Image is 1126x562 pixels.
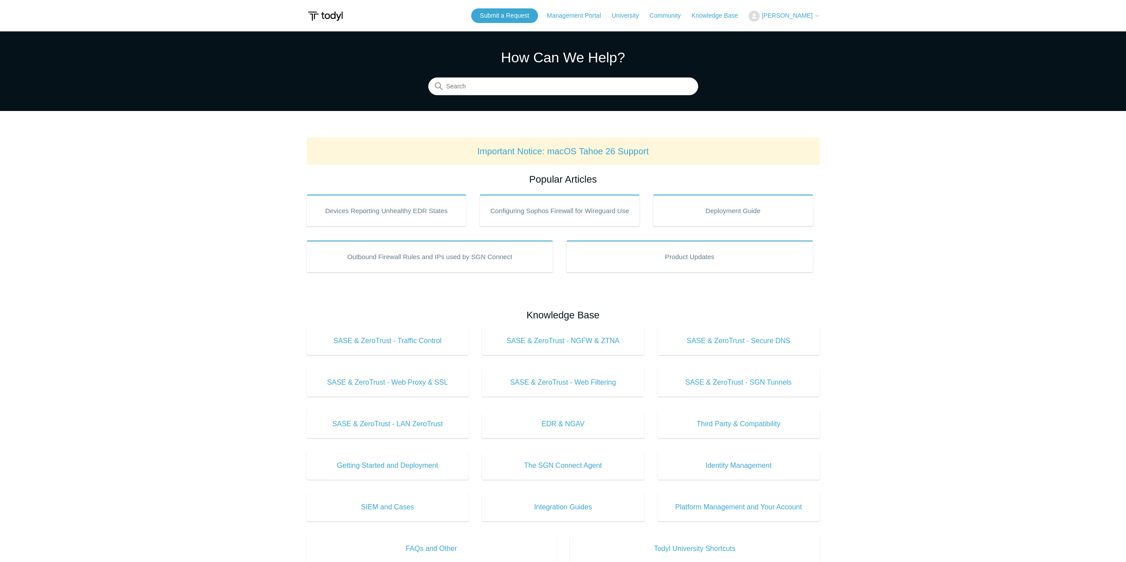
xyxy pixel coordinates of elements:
[307,410,469,438] a: SASE & ZeroTrust - LAN ZeroTrust
[671,336,807,346] span: SASE & ZeroTrust - Secure DNS
[428,78,698,96] input: Search
[657,327,820,355] a: SASE & ZeroTrust - Secure DNS
[495,377,631,388] span: SASE & ZeroTrust - Web Filtering
[482,327,644,355] a: SASE & ZeroTrust - NGFW & ZTNA
[547,11,610,20] a: Management Portal
[307,172,820,187] h2: Popular Articles
[320,336,456,346] span: SASE & ZeroTrust - Traffic Control
[307,327,469,355] a: SASE & ZeroTrust - Traffic Control
[566,241,813,272] a: Product Updates
[671,460,807,471] span: Identity Management
[657,451,820,480] a: Identity Management
[482,368,644,397] a: SASE & ZeroTrust - Web Filtering
[320,377,456,388] span: SASE & ZeroTrust - Web Proxy & SSL
[307,451,469,480] a: Getting Started and Deployment
[307,8,344,24] img: Todyl Support Center Help Center home page
[320,502,456,512] span: SIEM and Cases
[471,8,538,23] a: Submit a Request
[307,195,467,226] a: Devices Reporting Unhealthy EDR States
[320,543,543,554] span: FAQs and Other
[692,11,747,20] a: Knowledge Base
[307,308,820,322] h2: Knowledge Base
[320,460,456,471] span: Getting Started and Deployment
[495,460,631,471] span: The SGN Connect Agent
[671,377,807,388] span: SASE & ZeroTrust - SGN Tunnels
[749,11,819,22] button: [PERSON_NAME]
[583,543,807,554] span: Todyl University Shortcuts
[657,410,820,438] a: Third Party & Compatibility
[761,12,812,19] span: [PERSON_NAME]
[307,493,469,521] a: SIEM and Cases
[495,419,631,429] span: EDR & NGAV
[495,336,631,346] span: SASE & ZeroTrust - NGFW & ZTNA
[477,146,649,156] a: Important Notice: macOS Tahoe 26 Support
[482,451,644,480] a: The SGN Connect Agent
[657,368,820,397] a: SASE & ZeroTrust - SGN Tunnels
[671,502,807,512] span: Platform Management and Your Account
[480,195,640,226] a: Configuring Sophos Firewall for Wireguard Use
[495,502,631,512] span: Integration Guides
[657,493,820,521] a: Platform Management and Your Account
[611,11,647,20] a: University
[482,493,644,521] a: Integration Guides
[428,47,698,68] h1: How Can We Help?
[307,241,553,272] a: Outbound Firewall Rules and IPs used by SGN Connect
[649,11,690,20] a: Community
[671,419,807,429] span: Third Party & Compatibility
[307,368,469,397] a: SASE & ZeroTrust - Web Proxy & SSL
[653,195,813,226] a: Deployment Guide
[320,419,456,429] span: SASE & ZeroTrust - LAN ZeroTrust
[482,410,644,438] a: EDR & NGAV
